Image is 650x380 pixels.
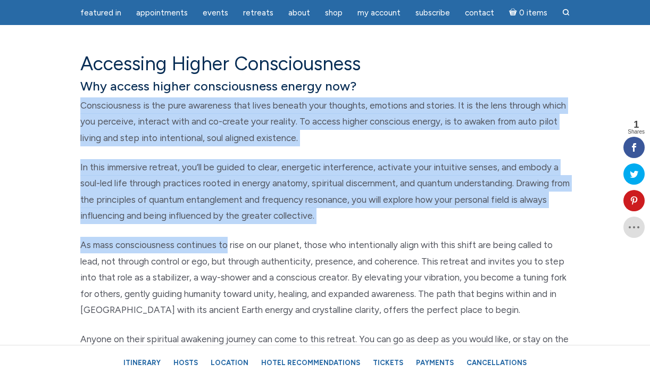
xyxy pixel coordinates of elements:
[130,3,194,23] a: Appointments
[80,97,570,146] p: Consciousness is the pure awareness that lives beneath your thoughts, emotions and stories. It is...
[509,8,519,18] i: Cart
[282,3,316,23] a: About
[196,3,235,23] a: Events
[519,9,547,17] span: 0 items
[80,77,570,95] h6: Why access higher consciousness energy now?
[351,3,407,23] a: My Account
[628,120,645,129] span: 1
[80,159,570,224] p: In this immersive retreat, you’ll be guided to clear, energetic interference, activate your intui...
[74,3,128,23] a: featured in
[118,353,166,372] a: Itinerary
[628,129,645,135] span: Shares
[288,8,310,18] span: About
[465,8,494,18] span: Contact
[168,353,203,372] a: Hosts
[80,237,570,318] p: As mass consciousness continues to rise on our planet, those who intentionally align with this sh...
[368,353,409,372] a: Tickets
[205,353,254,372] a: Location
[415,8,450,18] span: Subscribe
[243,8,273,18] span: Retreats
[80,8,121,18] span: featured in
[80,52,570,75] h4: Accessing Higher Consciousness
[357,8,401,18] span: My Account
[411,353,459,372] a: Payments
[459,3,501,23] a: Contact
[461,353,532,372] a: Cancellations
[203,8,228,18] span: Events
[256,353,365,372] a: Hotel Recommendations
[409,3,456,23] a: Subscribe
[136,8,188,18] span: Appointments
[319,3,349,23] a: Shop
[325,8,343,18] span: Shop
[503,2,554,23] a: Cart0 items
[237,3,280,23] a: Retreats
